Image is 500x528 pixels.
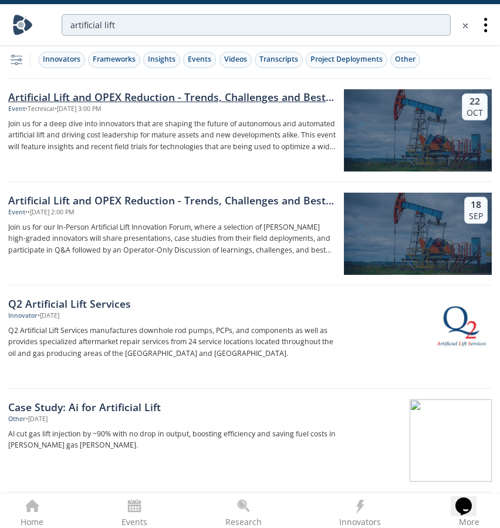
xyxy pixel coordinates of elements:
[12,15,33,35] img: Home
[183,52,216,68] button: Events
[390,52,420,68] button: Other
[8,296,336,311] div: Q2 Artificial Lift Services
[395,54,415,65] div: Other
[467,96,483,107] div: 22
[8,105,25,114] div: Event
[143,52,180,68] button: Insights
[255,52,303,68] button: Transcripts
[8,325,336,360] p: Q2 Artificial Lift Services manufactures downhole rod pumps, PCPs, and components as well as prov...
[8,89,336,105] div: Artificial Lift and OPEX Reduction - Trends, Challenges and Best Practices
[8,118,336,153] p: Join us for a deep dive into innovators that are shaping the future of autonomous and automated a...
[310,54,383,65] div: Project Deployments
[8,428,336,452] p: AI cut gas lift injection by ~90% with no drop in output, boosting efficiency and saving fuel cos...
[38,311,59,321] div: • [DATE]
[451,481,488,516] iframe: chat widget
[469,199,483,211] div: 18
[8,415,26,424] div: Other
[467,107,483,118] div: Oct
[62,14,451,36] input: Advanced Search
[8,311,38,321] div: Innovator
[8,285,492,389] a: Q2 Artificial Lift Services Innovator •[DATE] Q2 Artificial Lift Services manufactures downhole r...
[8,79,492,182] a: Artificial Lift and OPEX Reduction - Trends, Challenges and Best Practices Event •Technical•[DATE...
[38,52,85,68] button: Innovators
[8,221,336,257] p: Join us for our In-Person Artificial Lift Innovation Forum, where a selection of [PERSON_NAME] hi...
[469,211,483,221] div: Sep
[43,54,80,65] div: Innovators
[433,298,490,355] img: Q2 Artificial Lift Services
[25,208,74,217] div: • • [DATE] 2:00 PM
[259,54,298,65] div: Transcripts
[88,52,140,68] button: Frameworks
[8,193,336,208] div: Artificial Lift and OPEX Reduction - Trends, Challenges and Best Practices
[25,105,101,114] div: • Technical • [DATE] 3:00 PM
[8,182,492,285] a: Artificial Lift and OPEX Reduction - Trends, Challenges and Best Practices Event ••[DATE] 2:00 PM...
[224,54,247,65] div: Videos
[188,54,211,65] div: Events
[306,52,387,68] button: Project Deployments
[8,399,336,415] div: Case Study: Ai for Artificial Lift
[8,208,25,217] div: Event
[148,54,175,65] div: Insights
[26,415,48,424] div: • [DATE]
[93,54,136,65] div: Frameworks
[219,52,252,68] button: Videos
[8,389,492,492] a: Case Study: Ai for Artificial Lift Other •[DATE] AI cut gas lift injection by ~90% with no drop i...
